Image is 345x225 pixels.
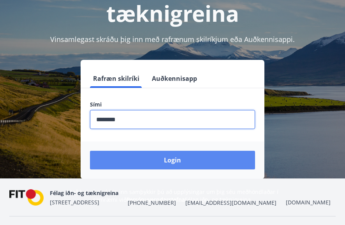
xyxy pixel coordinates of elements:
img: FPQVkF9lTnNbbaRSFyT17YYeljoOGk5m51IhT0bO.png [9,189,44,206]
label: Sími [90,101,255,108]
span: [PHONE_NUMBER] [128,199,176,207]
a: [DOMAIN_NAME] [286,199,331,206]
span: Vinsamlegast skráðu þig inn með rafrænum skilríkjum eða Auðkennisappi. [50,35,295,44]
button: Auðkennisapp [149,69,200,88]
button: Rafræn skilríki [90,69,143,88]
span: Félag iðn- og tæknigreina [50,189,118,197]
span: [STREET_ADDRESS] [50,199,99,206]
span: [EMAIL_ADDRESS][DOMAIN_NAME] [185,199,276,207]
button: Login [90,151,255,169]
